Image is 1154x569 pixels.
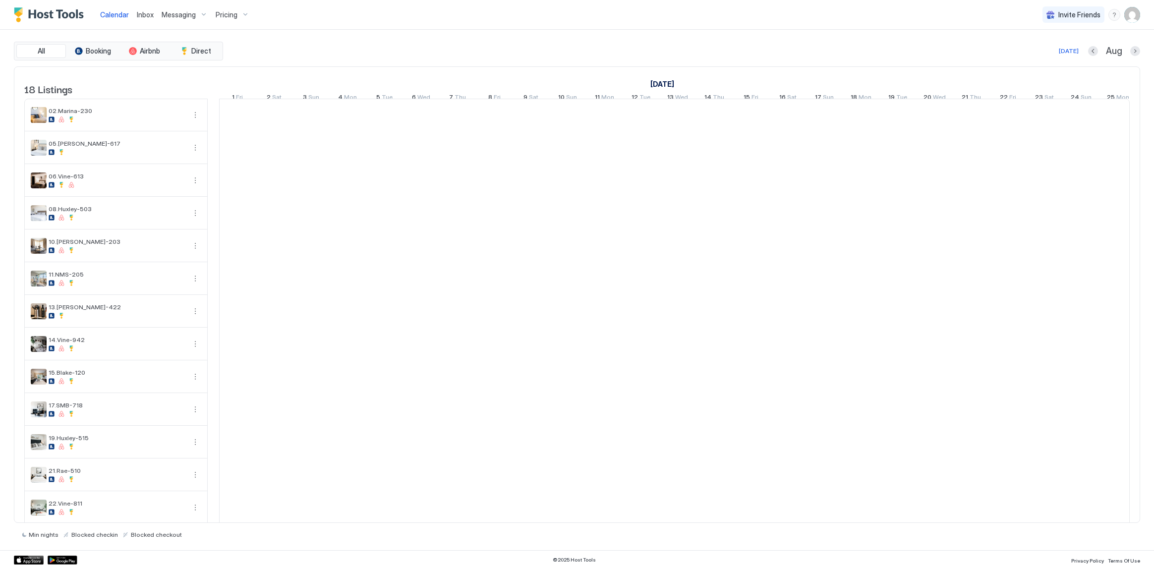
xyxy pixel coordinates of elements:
[31,303,47,319] div: listing image
[14,7,88,22] a: Host Tools Logo
[49,434,185,442] span: 19.Huxley-515
[31,107,47,123] div: listing image
[31,140,47,156] div: listing image
[230,91,245,106] a: August 1, 2025
[189,403,201,415] button: More options
[48,556,77,565] a: Google Play Store
[1000,93,1008,104] span: 22
[374,91,395,106] a: August 5, 2025
[566,93,577,104] span: Sun
[29,531,58,538] span: Min nights
[556,91,579,106] a: August 10, 2025
[308,93,319,104] span: Sun
[523,93,527,104] span: 9
[49,467,185,474] span: 21.Rae-510
[1130,46,1140,56] button: Next month
[741,91,761,106] a: August 15, 2025
[1071,93,1079,104] span: 24
[189,273,201,284] div: menu
[665,91,691,106] a: August 13, 2025
[632,93,638,104] span: 12
[189,338,201,350] button: More options
[1108,9,1120,21] div: menu
[31,238,47,254] div: listing image
[189,371,201,383] button: More options
[189,240,201,252] div: menu
[189,109,201,121] button: More options
[592,91,617,106] a: August 11, 2025
[896,93,907,104] span: Tue
[553,557,596,563] span: © 2025 Host Tools
[812,91,836,106] a: August 17, 2025
[236,93,243,104] span: Fri
[1108,558,1140,564] span: Terms Of Use
[376,93,380,104] span: 5
[189,371,201,383] div: menu
[171,44,221,58] button: Direct
[71,531,118,538] span: Blocked checkin
[886,91,910,106] a: August 19, 2025
[131,531,182,538] span: Blocked checkout
[417,93,430,104] span: Wed
[189,403,201,415] div: menu
[923,93,931,104] span: 20
[823,93,834,104] span: Sun
[300,91,322,106] a: August 3, 2025
[1108,555,1140,565] a: Terms Of Use
[31,271,47,286] div: listing image
[49,369,185,376] span: 15.Blake-120
[189,469,201,481] button: More options
[137,9,154,20] a: Inbox
[702,91,727,106] a: August 14, 2025
[31,369,47,385] div: listing image
[1044,93,1054,104] span: Sat
[447,91,468,106] a: August 7, 2025
[31,172,47,188] div: listing image
[189,207,201,219] div: menu
[49,336,185,343] span: 14.Vine-942
[713,93,724,104] span: Thu
[336,91,359,106] a: August 4, 2025
[1057,45,1080,57] button: [DATE]
[49,500,185,507] span: 22.Vine-811
[31,467,47,483] div: listing image
[100,9,129,20] a: Calendar
[68,44,117,58] button: Booking
[303,93,307,104] span: 3
[1124,7,1140,23] div: User profile
[189,502,201,513] button: More options
[49,238,185,245] span: 10.[PERSON_NAME]-203
[1116,93,1129,104] span: Mon
[1035,93,1043,104] span: 23
[455,93,466,104] span: Thu
[119,44,169,58] button: Airbnb
[529,93,538,104] span: Sat
[629,91,653,106] a: August 12, 2025
[189,174,201,186] div: menu
[49,401,185,409] span: 17.SMB-718
[521,91,541,106] a: August 9, 2025
[848,91,874,106] a: August 18, 2025
[137,10,154,19] span: Inbox
[648,77,677,91] a: August 1, 2025
[189,338,201,350] div: menu
[1104,91,1132,106] a: August 25, 2025
[970,93,981,104] span: Thu
[14,556,44,565] div: App Store
[189,207,201,219] button: More options
[189,469,201,481] div: menu
[344,93,357,104] span: Mon
[997,91,1019,106] a: August 22, 2025
[191,47,211,56] span: Direct
[675,93,688,104] span: Wed
[189,305,201,317] div: menu
[494,93,501,104] span: Fri
[189,436,201,448] button: More options
[31,336,47,352] div: listing image
[338,93,343,104] span: 4
[16,44,66,58] button: All
[189,174,201,186] button: More options
[1068,91,1094,106] a: August 24, 2025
